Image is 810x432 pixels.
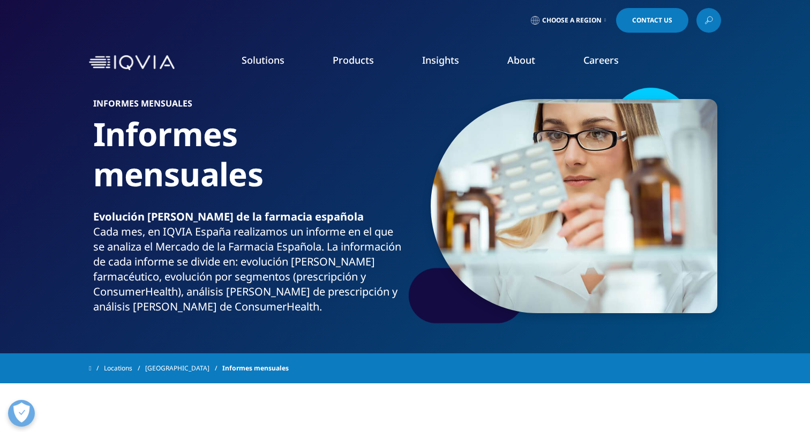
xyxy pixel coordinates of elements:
h6: Informes mensuales [93,99,401,114]
h1: Informes mensuales [93,114,401,209]
a: About [507,54,535,66]
a: Products [333,54,374,66]
h4: Evolución [PERSON_NAME] de la farmacia española [93,209,401,224]
span: Contact Us [632,17,672,24]
img: 173_pharmacist-looking-at-medications.jpg [431,99,717,313]
a: [GEOGRAPHIC_DATA] [145,359,222,378]
a: Contact Us [616,8,688,33]
p: Cada mes, en IQVIA España realizamos un informe en el que se analiza el Mercado de la Farmacia Es... [93,224,401,321]
button: Abrir preferencias [8,400,35,427]
a: Careers [583,54,619,66]
a: Insights [422,54,459,66]
nav: Primary [179,37,721,88]
span: Informes mensuales [222,359,289,378]
a: Solutions [242,54,284,66]
span: Choose a Region [542,16,602,25]
a: Locations [104,359,145,378]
